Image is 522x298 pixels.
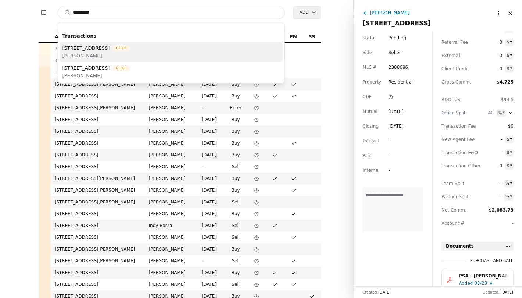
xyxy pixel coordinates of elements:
[144,161,197,173] td: [PERSON_NAME]
[505,65,514,72] button: $
[50,279,144,290] td: [STREET_ADDRESS]
[441,123,475,130] span: Transaction Fee
[501,97,514,102] span: $94.5
[489,149,502,156] span: -
[197,220,224,231] td: [DATE]
[441,206,475,214] span: Net Comm.
[389,167,402,174] div: -
[389,152,402,159] div: -
[505,162,514,170] button: $
[505,136,514,143] button: $
[144,243,197,255] td: [PERSON_NAME]
[144,196,197,208] td: [PERSON_NAME]
[505,52,514,59] button: $
[50,125,144,137] td: [STREET_ADDRESS]
[50,90,144,102] td: [STREET_ADDRESS]
[362,152,372,159] span: Paid
[50,255,144,267] td: [STREET_ADDRESS][PERSON_NAME]
[50,173,144,184] td: [STREET_ADDRESS][PERSON_NAME]
[144,149,197,161] td: [PERSON_NAME]
[224,243,247,255] td: Buy
[62,64,110,72] span: [STREET_ADDRESS]
[202,164,203,169] span: -
[144,231,197,243] td: [PERSON_NAME]
[224,173,247,184] td: Buy
[362,64,377,71] span: MLS #
[362,137,379,145] span: Deposit
[197,137,224,149] td: [DATE]
[224,78,247,90] td: Buy
[50,243,144,255] td: [STREET_ADDRESS][PERSON_NAME]
[50,208,144,220] td: [STREET_ADDRESS]
[362,290,391,295] div: Created:
[510,52,512,58] div: ▾
[55,57,140,64] div: 4889 offer
[62,72,130,79] span: [PERSON_NAME]
[446,242,474,250] span: Documents
[293,6,321,19] button: Add
[459,280,473,287] span: Added
[497,79,514,85] span: $4,725
[489,207,514,213] span: $2,083.73
[224,90,247,102] td: Buy
[58,28,285,83] div: Suggestions
[378,290,391,294] span: [DATE]
[362,78,381,86] span: Property
[144,90,197,102] td: [PERSON_NAME]
[362,93,372,100] span: CDF
[224,267,247,279] td: Buy
[362,167,379,174] span: Internal
[224,208,247,220] td: Buy
[441,78,475,86] span: Gross Comm.
[224,149,247,161] td: Buy
[389,64,408,71] span: 2388686
[389,49,401,56] span: Seller
[488,193,501,201] span: -
[489,52,502,59] span: 0
[144,114,197,125] td: [PERSON_NAME]
[505,39,514,46] button: $
[510,193,512,200] div: ▾
[389,123,404,130] div: [DATE]
[480,109,494,117] span: 40
[389,34,406,42] span: Pending
[483,290,513,295] div: Updated:
[50,184,144,196] td: [STREET_ADDRESS][PERSON_NAME]
[50,114,144,125] td: [STREET_ADDRESS]
[504,180,514,187] button: %
[290,33,298,41] span: EM
[112,45,130,51] span: Offer
[197,208,224,220] td: [DATE]
[362,123,379,130] span: Closing
[50,137,144,149] td: [STREET_ADDRESS]
[55,45,140,53] div: 77 active
[144,184,197,196] td: [PERSON_NAME]
[510,162,512,169] div: ▾
[470,258,514,264] div: Purchase and Sale
[224,114,247,125] td: Buy
[441,136,475,143] span: New Agent Fee
[224,161,247,173] td: Sell
[504,193,514,201] button: %
[510,149,512,156] div: ▾
[55,33,76,41] span: Address
[197,231,224,243] td: [DATE]
[489,162,502,170] span: 0
[510,65,512,72] div: ▾
[197,184,224,196] td: [DATE]
[224,196,247,208] td: Sell
[197,90,224,102] td: [DATE]
[144,125,197,137] td: [PERSON_NAME]
[224,102,247,114] td: Refer
[144,137,197,149] td: [PERSON_NAME]
[144,102,197,114] td: [PERSON_NAME]
[441,162,475,170] span: Transaction Other
[488,180,501,187] span: -
[441,96,475,103] span: B&O Tax
[512,221,514,226] span: -
[441,193,475,201] span: Partner Split
[62,52,130,60] span: [PERSON_NAME]
[144,255,197,267] td: [PERSON_NAME]
[389,78,413,86] span: Residential
[50,267,144,279] td: [STREET_ADDRESS]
